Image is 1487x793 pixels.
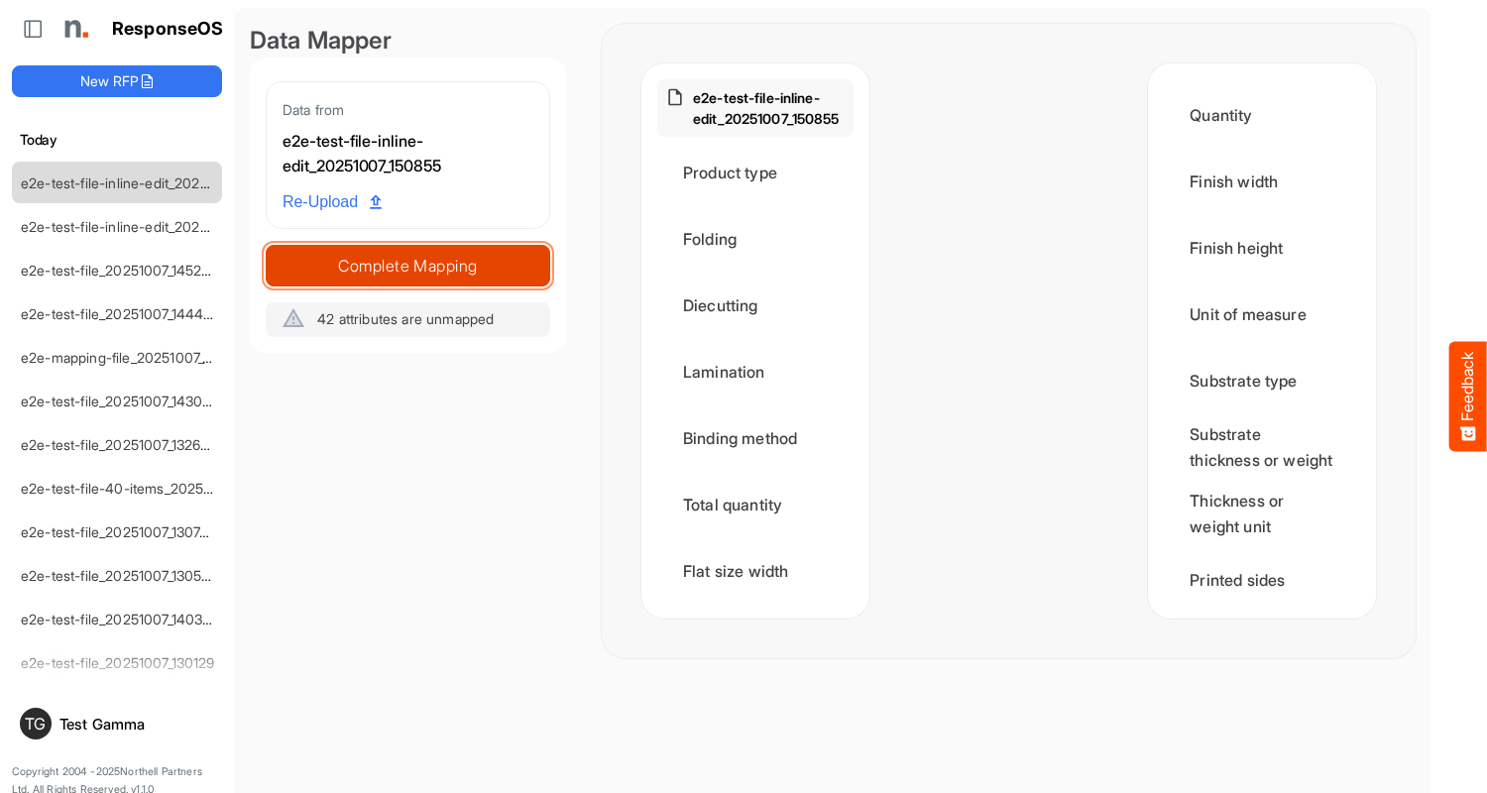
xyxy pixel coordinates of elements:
[657,607,854,668] div: Flat size height
[267,252,549,280] span: Complete Mapping
[657,142,854,203] div: Product type
[1164,483,1360,544] div: Thickness or weight unit
[21,480,280,497] a: e2e-test-file-40-items_20251007_131038
[1164,84,1360,146] div: Quantity
[1164,416,1360,478] div: Substrate thickness or weight
[21,218,288,235] a: e2e-test-file-inline-edit_20251007_150549
[1164,217,1360,279] div: Finish height
[1164,283,1360,345] div: Unit of measure
[250,24,566,57] div: Data Mapper
[657,275,854,336] div: Diecutting
[55,9,94,49] img: Northell
[283,129,533,179] div: e2e-test-file-inline-edit_20251007_150855
[657,208,854,270] div: Folding
[1164,151,1360,212] div: Finish width
[21,567,220,584] a: e2e-test-file_20251007_130500
[21,523,217,540] a: e2e-test-file_20251007_130749
[21,305,220,322] a: e2e-test-file_20251007_144407
[112,19,224,40] h1: ResponseOS
[317,310,494,327] span: 42 attributes are unmapped
[1164,616,1360,677] div: Paper type
[59,717,214,732] div: Test Gamma
[21,262,218,279] a: e2e-test-file_20251007_145239
[657,407,854,469] div: Binding method
[283,189,382,215] span: Re-Upload
[12,65,222,97] button: New RFP
[21,436,217,453] a: e2e-test-file_20251007_132655
[266,245,550,286] button: Complete Mapping
[657,341,854,402] div: Lamination
[21,349,244,366] a: e2e-mapping-file_20251007_133137
[21,611,219,627] a: e2e-test-file_20251007_140335
[1449,342,1487,452] button: Feedback
[275,183,390,221] a: Re-Upload
[21,393,219,409] a: e2e-test-file_20251007_143038
[657,540,854,602] div: Flat size width
[693,87,846,129] p: e2e-test-file-inline-edit_20251007_150855
[21,174,287,191] a: e2e-test-file-inline-edit_20251007_150855
[1164,350,1360,411] div: Substrate type
[25,716,46,732] span: TG
[1164,549,1360,611] div: Printed sides
[657,474,854,535] div: Total quantity
[12,129,222,151] h6: Today
[283,98,533,121] div: Data from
